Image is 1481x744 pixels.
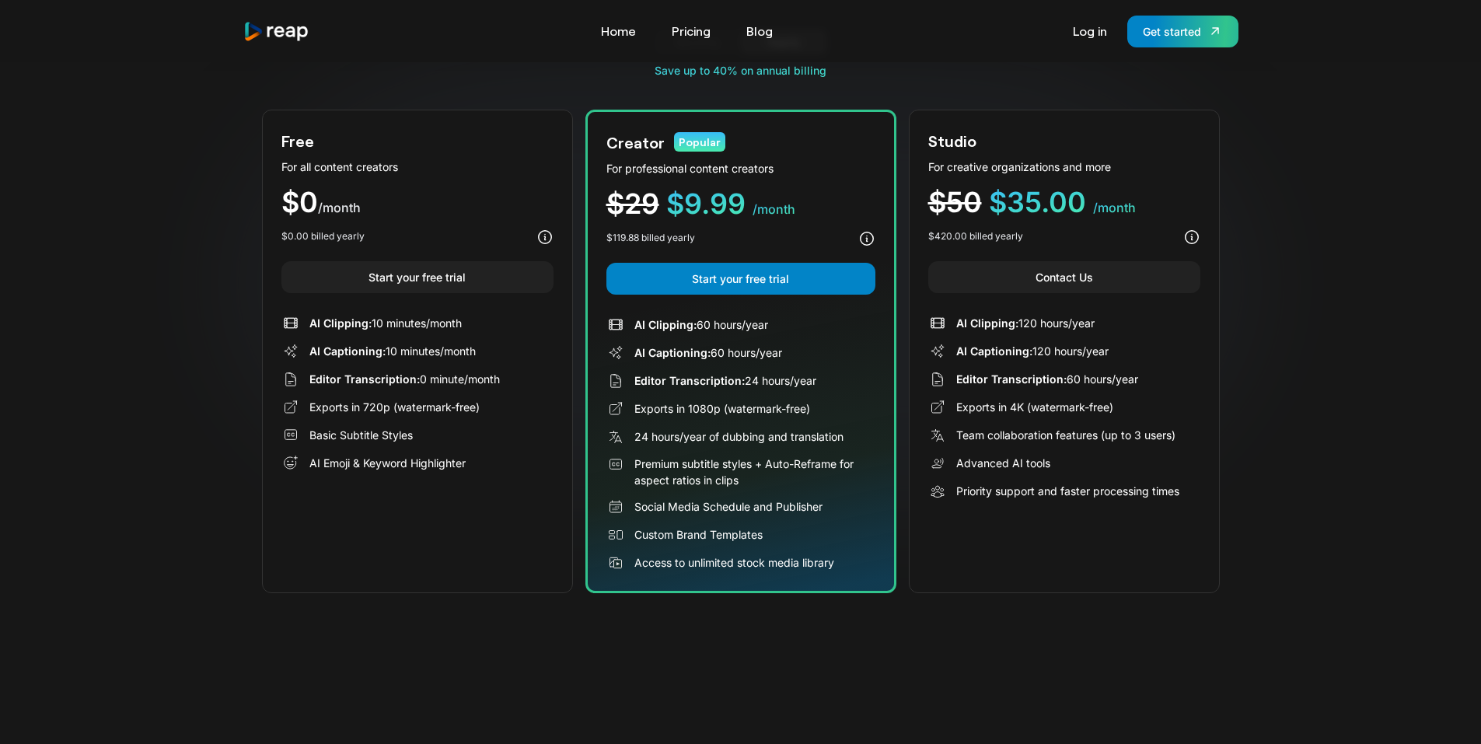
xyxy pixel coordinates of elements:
a: Get started [1127,16,1238,47]
div: 60 hours/year [634,344,782,361]
span: Editor Transcription: [634,374,745,387]
a: Contact Us [928,261,1200,293]
div: Exports in 1080p (watermark-free) [634,400,810,417]
span: $9.99 [666,187,746,221]
div: Team collaboration features (up to 3 users) [956,427,1175,443]
span: $29 [606,187,659,221]
span: Editor Transcription: [309,372,420,386]
div: Get started [1143,23,1201,40]
div: Social Media Schedule and Publisher [634,498,823,515]
div: Save up to 40% on annual billing [262,62,1220,79]
img: reap logo [243,21,310,42]
a: Start your free trial [281,261,554,293]
div: 10 minutes/month [309,343,476,359]
a: home [243,21,310,42]
span: AI Clipping: [634,318,697,331]
div: 24 hours/year [634,372,816,389]
div: AI Emoji & Keyword Highlighter [309,455,466,471]
span: AI Captioning: [956,344,1032,358]
div: Premium subtitle styles + Auto-Reframe for aspect ratios in clips [634,456,875,488]
span: AI Clipping: [309,316,372,330]
div: 60 hours/year [634,316,768,333]
div: Custom Brand Templates [634,526,763,543]
a: Blog [739,19,781,44]
span: AI Clipping: [956,316,1018,330]
a: Home [593,19,644,44]
div: Advanced AI tools [956,455,1050,471]
div: Creator [606,131,665,154]
div: 10 minutes/month [309,315,462,331]
div: Free [281,129,314,152]
span: $50 [928,185,982,219]
span: AI Captioning: [634,346,711,359]
span: $35.00 [989,185,1086,219]
span: /month [753,201,795,217]
div: For all content creators [281,159,554,175]
a: Pricing [664,19,718,44]
div: 120 hours/year [956,343,1109,359]
div: Priority support and faster processing times [956,483,1179,499]
div: 0 minute/month [309,371,500,387]
div: Exports in 4K (watermark-free) [956,399,1113,415]
div: For professional content creators [606,160,875,176]
div: Access to unlimited stock media library [634,554,834,571]
div: Popular [674,132,725,152]
div: $420.00 billed yearly [928,229,1023,243]
div: Studio [928,129,976,152]
div: $0 [281,188,554,217]
a: Log in [1065,19,1115,44]
div: 24 hours/year of dubbing and translation [634,428,844,445]
div: Basic Subtitle Styles [309,427,413,443]
span: /month [318,200,361,215]
div: Exports in 720p (watermark-free) [309,399,480,415]
div: $119.88 billed yearly [606,231,695,245]
div: $0.00 billed yearly [281,229,365,243]
span: AI Captioning: [309,344,386,358]
div: 120 hours/year [956,315,1095,331]
span: Editor Transcription: [956,372,1067,386]
div: 60 hours/year [956,371,1138,387]
div: For creative organizations and more [928,159,1200,175]
span: /month [1093,200,1136,215]
a: Start your free trial [606,263,875,295]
